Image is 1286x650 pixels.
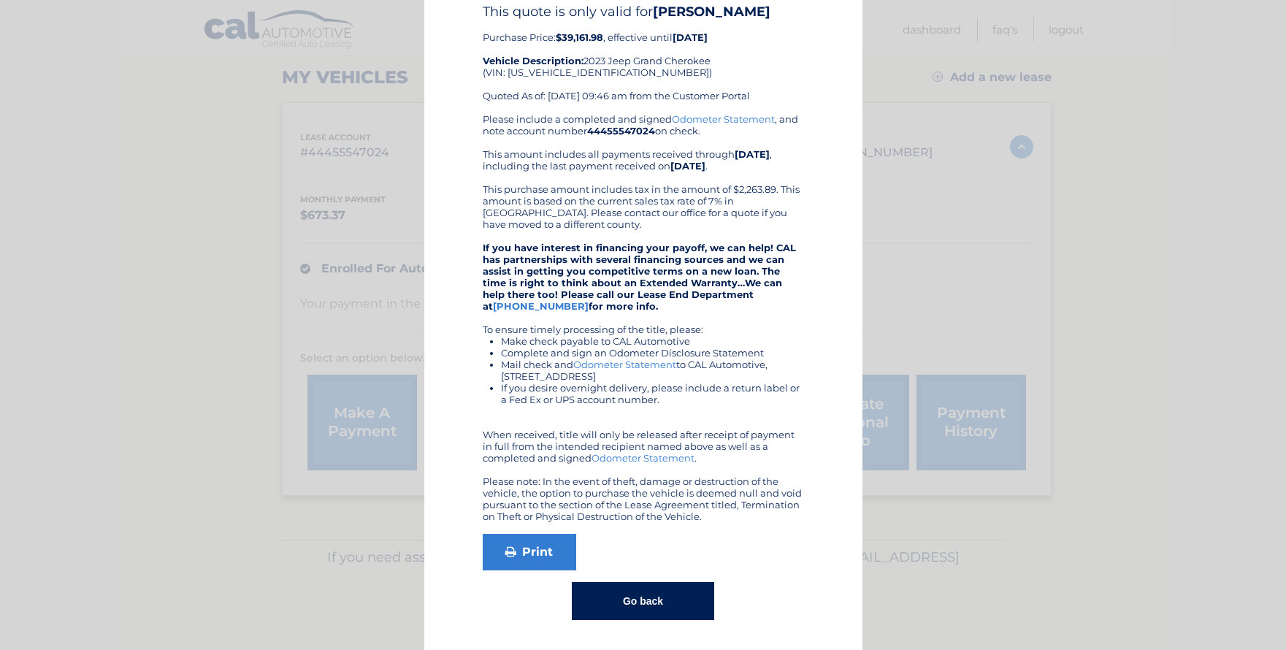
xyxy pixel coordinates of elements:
li: Complete and sign an Odometer Disclosure Statement [501,347,804,359]
li: Mail check and to CAL Automotive, [STREET_ADDRESS] [501,359,804,382]
b: $39,161.98 [556,31,603,43]
div: Please include a completed and signed , and note account number on check. This amount includes al... [483,113,804,522]
li: Make check payable to CAL Automotive [501,335,804,347]
button: Go back [572,582,714,620]
a: Odometer Statement [592,452,694,464]
b: [DATE] [670,160,705,172]
b: [DATE] [673,31,708,43]
a: Odometer Statement [573,359,676,370]
li: If you desire overnight delivery, please include a return label or a Fed Ex or UPS account number. [501,382,804,405]
strong: Vehicle Description: [483,55,583,66]
b: 44455547024 [587,125,655,137]
b: [PERSON_NAME] [653,4,770,20]
a: Odometer Statement [672,113,775,125]
a: Print [483,534,576,570]
div: Purchase Price: , effective until 2023 Jeep Grand Cherokee (VIN: [US_VEHICLE_IDENTIFICATION_NUMBE... [483,4,804,113]
b: [DATE] [735,148,770,160]
a: [PHONE_NUMBER] [493,300,589,312]
strong: If you have interest in financing your payoff, we can help! CAL has partnerships with several fin... [483,242,796,312]
h4: This quote is only valid for [483,4,804,20]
